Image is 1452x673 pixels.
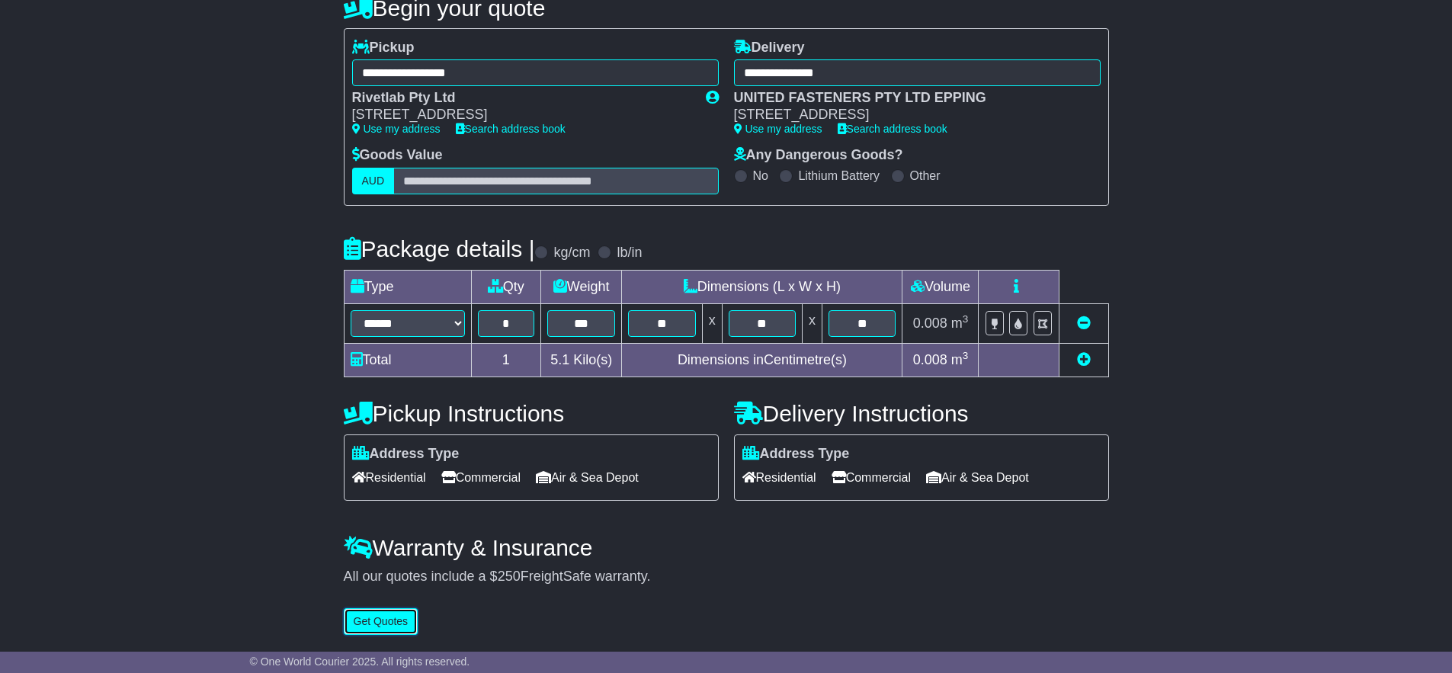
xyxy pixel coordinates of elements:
[352,168,395,194] label: AUD
[734,107,1085,123] div: [STREET_ADDRESS]
[471,270,541,303] td: Qty
[753,168,768,183] label: No
[1077,316,1091,331] a: Remove this item
[456,123,566,135] a: Search address book
[1077,352,1091,367] a: Add new item
[352,107,691,123] div: [STREET_ADDRESS]
[803,303,822,343] td: x
[913,316,947,331] span: 0.008
[951,352,969,367] span: m
[622,343,902,377] td: Dimensions in Centimetre(s)
[344,401,719,426] h4: Pickup Instructions
[902,270,979,303] td: Volume
[344,535,1109,560] h4: Warranty & Insurance
[352,446,460,463] label: Address Type
[441,466,521,489] span: Commercial
[344,569,1109,585] div: All our quotes include a $ FreightSafe warranty.
[541,270,622,303] td: Weight
[963,350,969,361] sup: 3
[352,147,443,164] label: Goods Value
[702,303,722,343] td: x
[498,569,521,584] span: 250
[742,466,816,489] span: Residential
[352,466,426,489] span: Residential
[734,401,1109,426] h4: Delivery Instructions
[910,168,941,183] label: Other
[742,446,850,463] label: Address Type
[832,466,911,489] span: Commercial
[352,123,441,135] a: Use my address
[536,466,639,489] span: Air & Sea Depot
[734,40,805,56] label: Delivery
[617,245,642,261] label: lb/in
[553,245,590,261] label: kg/cm
[913,352,947,367] span: 0.008
[550,352,569,367] span: 5.1
[622,270,902,303] td: Dimensions (L x W x H)
[344,343,471,377] td: Total
[344,236,535,261] h4: Package details |
[734,123,822,135] a: Use my address
[250,655,470,668] span: © One World Courier 2025. All rights reserved.
[734,147,903,164] label: Any Dangerous Goods?
[541,343,622,377] td: Kilo(s)
[344,608,418,635] button: Get Quotes
[926,466,1029,489] span: Air & Sea Depot
[471,343,541,377] td: 1
[352,90,691,107] div: Rivetlab Pty Ltd
[344,270,471,303] td: Type
[734,90,1085,107] div: UNITED FASTENERS PTY LTD EPPING
[963,313,969,325] sup: 3
[838,123,947,135] a: Search address book
[352,40,415,56] label: Pickup
[798,168,880,183] label: Lithium Battery
[951,316,969,331] span: m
